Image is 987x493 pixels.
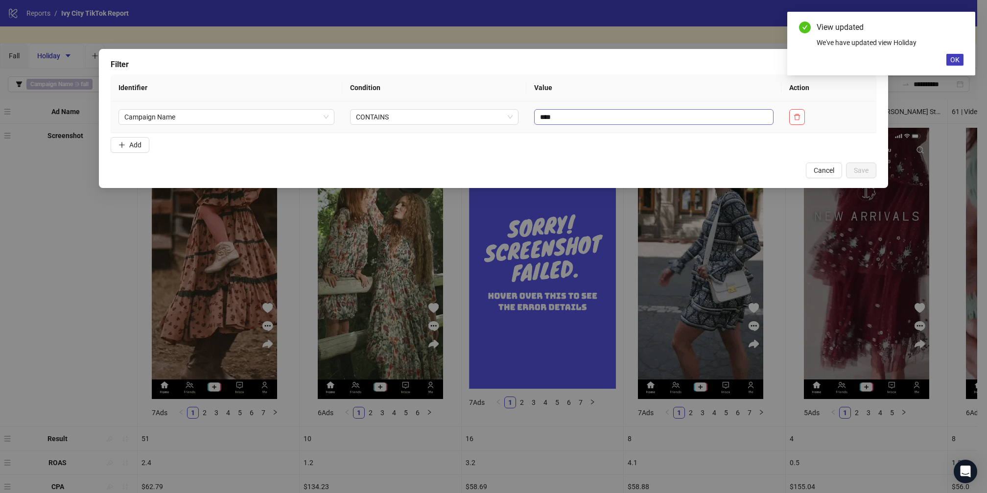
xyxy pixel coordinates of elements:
div: We've have updated view Holiday [817,37,963,48]
span: check-circle [799,22,811,33]
div: Open Intercom Messenger [954,460,977,483]
div: View updated [817,22,963,33]
th: Identifier [111,74,343,101]
button: Save [846,163,876,178]
span: plus [118,141,125,148]
span: Add [129,141,141,149]
span: delete [794,114,800,120]
button: OK [946,54,963,66]
div: Filter [111,59,877,70]
th: Value [526,74,782,101]
th: Action [781,74,876,101]
button: Cancel [806,163,842,178]
span: Campaign Name [124,110,329,124]
button: Add [111,137,149,153]
span: CONTAINS [356,110,512,124]
a: Close [953,22,963,32]
span: Cancel [814,166,834,174]
th: Condition [342,74,526,101]
span: OK [950,56,960,64]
